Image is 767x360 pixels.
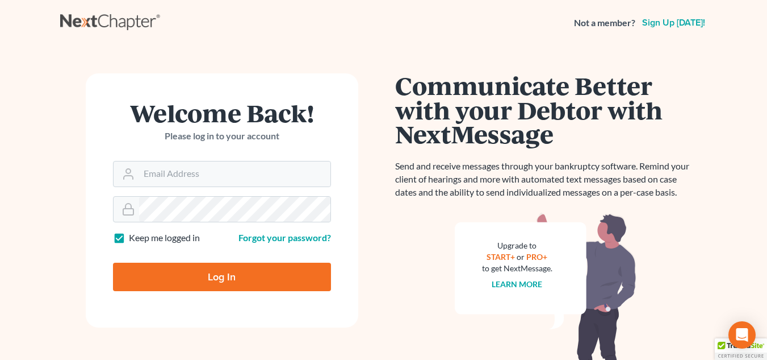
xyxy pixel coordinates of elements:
input: Email Address [139,162,330,187]
input: Log In [113,263,331,291]
p: Send and receive messages through your bankruptcy software. Remind your client of hearings and mo... [395,160,696,199]
span: or [517,252,525,262]
a: Forgot your password? [238,232,331,243]
p: Please log in to your account [113,130,331,143]
a: Sign up [DATE]! [640,18,707,27]
h1: Communicate Better with your Debtor with NextMessage [395,73,696,146]
a: START+ [487,252,515,262]
div: Upgrade to [482,240,552,251]
h1: Welcome Back! [113,101,331,125]
div: to get NextMessage. [482,263,552,274]
a: PRO+ [526,252,547,262]
label: Keep me logged in [129,231,200,245]
div: Open Intercom Messenger [728,321,756,349]
strong: Not a member? [574,16,635,30]
a: Learn more [492,279,542,289]
div: TrustedSite Certified [715,338,767,360]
